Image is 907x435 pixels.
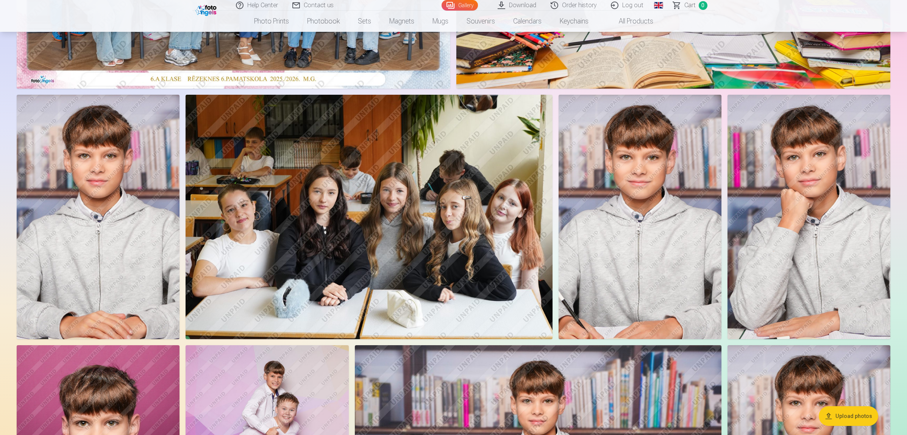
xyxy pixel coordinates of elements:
[598,11,662,32] a: All products
[298,11,349,32] a: Photobook
[819,406,878,426] button: Upload photos
[380,11,423,32] a: Magnets
[684,1,696,10] span: Сart
[349,11,380,32] a: Sets
[195,3,219,16] img: /fa1
[504,11,551,32] a: Calendars
[699,1,707,10] span: 0
[457,11,504,32] a: Souvenirs
[245,11,298,32] a: Photo prints
[551,11,598,32] a: Keychains
[423,11,457,32] a: Mugs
